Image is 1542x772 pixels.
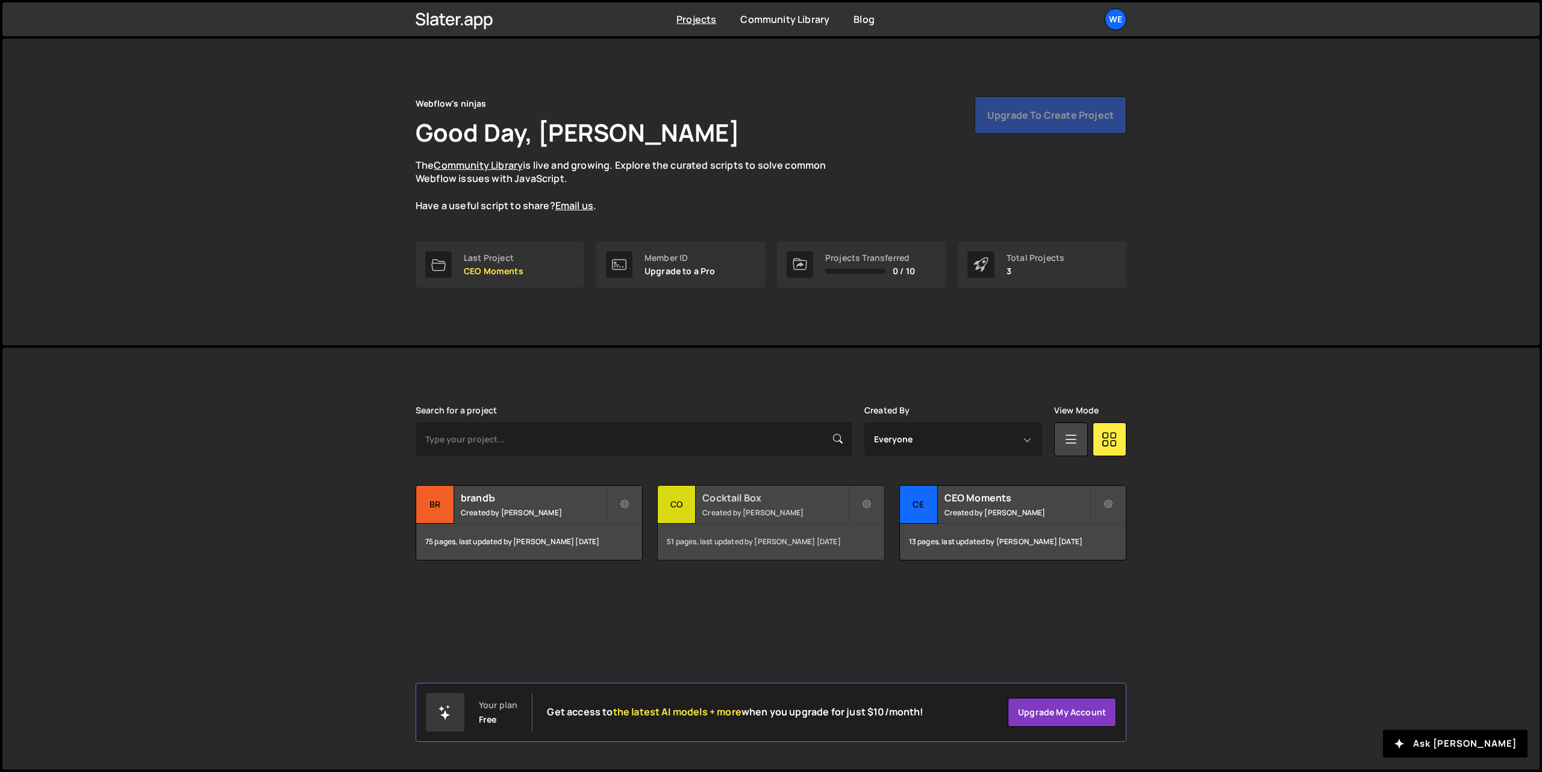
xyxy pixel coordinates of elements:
a: Blog [854,13,875,26]
a: Projects [676,13,716,26]
a: Email us [555,199,593,212]
div: Member ID [645,253,716,263]
a: Last Project CEO Moments [416,242,584,287]
a: Co Cocktail Box Created by [PERSON_NAME] 51 pages, last updated by [PERSON_NAME] [DATE] [657,485,884,560]
p: Upgrade to a Pro [645,266,716,276]
h2: Get access to when you upgrade for just $10/month! [547,706,923,718]
a: Community Library [434,158,523,172]
div: 13 pages, last updated by [PERSON_NAME] [DATE] [900,524,1126,560]
span: 0 / 10 [893,266,915,276]
p: 3 [1007,266,1064,276]
h2: brandЪ [461,491,606,504]
a: Upgrade my account [1008,698,1116,727]
a: Community Library [740,13,829,26]
div: Free [479,715,497,724]
small: Created by [PERSON_NAME] [461,507,606,518]
div: Co [658,486,696,524]
small: Created by [PERSON_NAME] [944,507,1090,518]
small: Created by [PERSON_NAME] [702,507,847,518]
h2: CEO Moments [944,491,1090,504]
div: Projects Transferred [825,253,915,263]
label: Search for a project [416,406,497,415]
h2: Cocktail Box [702,491,847,504]
div: 51 pages, last updated by [PERSON_NAME] [DATE] [658,524,884,560]
div: CE [900,486,938,524]
label: View Mode [1054,406,1099,415]
div: Webflow's ninjas [416,96,487,111]
div: Last Project [464,253,523,263]
div: Total Projects [1007,253,1064,263]
p: The is live and growing. Explore the curated scripts to solve common Webflow issues with JavaScri... [416,158,849,213]
a: We [1105,8,1126,30]
div: Your plan [479,700,517,710]
p: CEO Moments [464,266,523,276]
button: Ask [PERSON_NAME] [1383,730,1528,758]
div: 75 pages, last updated by [PERSON_NAME] [DATE] [416,524,642,560]
div: br [416,486,454,524]
span: the latest AI models + more [613,705,741,718]
h1: Good Day, [PERSON_NAME] [416,116,740,149]
a: CE CEO Moments Created by [PERSON_NAME] 13 pages, last updated by [PERSON_NAME] [DATE] [899,485,1126,560]
input: Type your project... [416,422,852,456]
label: Created By [864,406,910,415]
a: br brandЪ Created by [PERSON_NAME] 75 pages, last updated by [PERSON_NAME] [DATE] [416,485,643,560]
